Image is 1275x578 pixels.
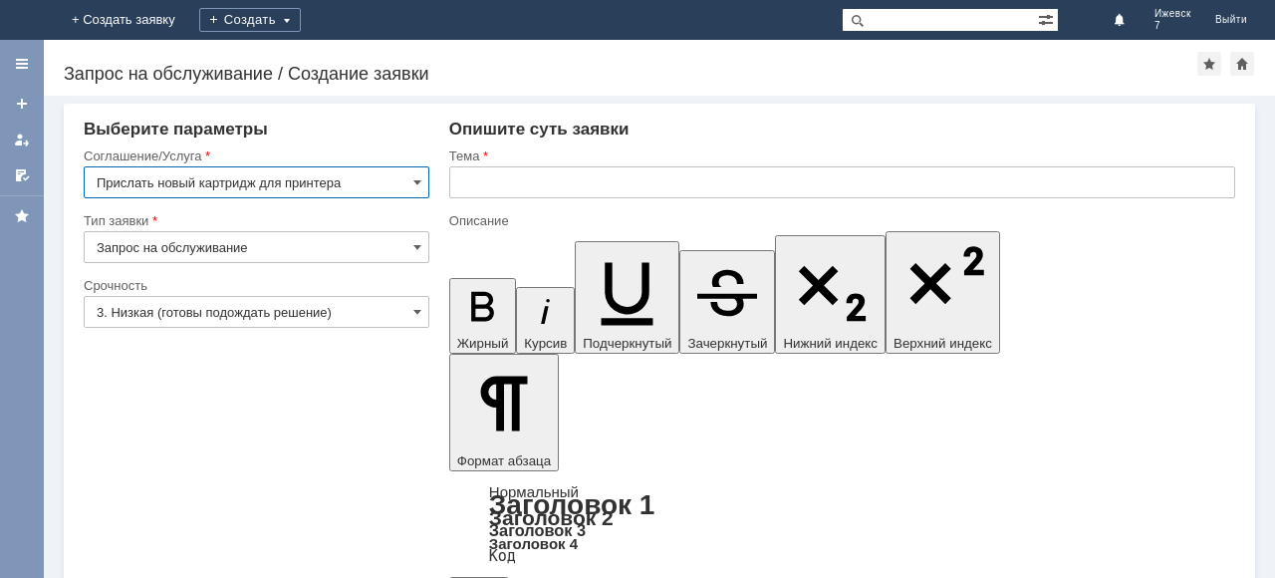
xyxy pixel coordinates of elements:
[516,287,575,354] button: Курсив
[489,483,579,500] a: Нормальный
[457,336,509,351] span: Жирный
[687,336,767,351] span: Зачеркнутый
[679,250,775,354] button: Зачеркнутый
[1230,52,1254,76] div: Сделать домашней страницей
[84,149,425,162] div: Соглашение/Услуга
[449,278,517,354] button: Жирный
[886,231,1000,354] button: Верхний индекс
[489,547,516,565] a: Код
[6,88,38,120] a: Создать заявку
[449,214,1231,227] div: Описание
[489,489,655,520] a: Заголовок 1
[575,241,679,354] button: Подчеркнутый
[84,120,268,139] span: Выберите параметры
[1197,52,1221,76] div: Добавить в избранное
[449,149,1231,162] div: Тема
[1154,20,1191,32] span: 7
[449,485,1235,563] div: Формат абзаца
[583,336,671,351] span: Подчеркнутый
[783,336,878,351] span: Нижний индекс
[524,336,567,351] span: Курсив
[84,279,425,292] div: Срочность
[64,64,1197,84] div: Запрос на обслуживание / Создание заявки
[199,8,301,32] div: Создать
[489,521,586,539] a: Заголовок 3
[775,235,886,354] button: Нижний индекс
[449,120,630,139] span: Опишите суть заявки
[6,159,38,191] a: Мои согласования
[6,124,38,155] a: Мои заявки
[84,214,425,227] div: Тип заявки
[489,506,614,529] a: Заголовок 2
[1038,9,1058,28] span: Расширенный поиск
[457,453,551,468] span: Формат абзаца
[893,336,992,351] span: Верхний индекс
[449,354,559,471] button: Формат абзаца
[1154,8,1191,20] span: Ижевск
[489,535,578,552] a: Заголовок 4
